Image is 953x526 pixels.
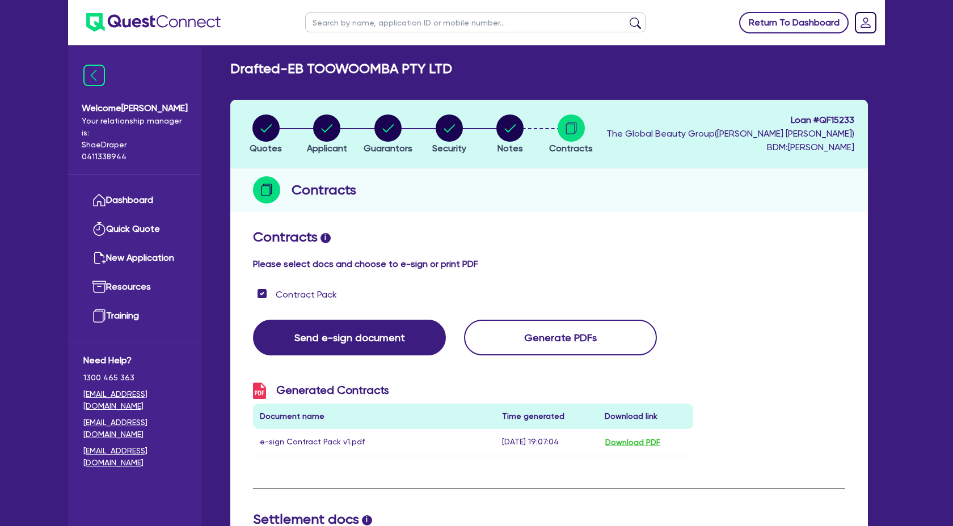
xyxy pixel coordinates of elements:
[83,215,186,244] a: Quick Quote
[250,143,282,154] span: Quotes
[83,388,186,412] a: [EMAIL_ADDRESS][DOMAIN_NAME]
[549,143,593,154] span: Contracts
[249,114,282,156] button: Quotes
[497,143,523,154] span: Notes
[83,372,186,384] span: 1300 465 363
[606,141,854,154] span: BDM: [PERSON_NAME]
[253,229,845,245] h2: Contracts
[362,515,372,525] span: i
[92,309,106,323] img: training
[83,302,186,330] a: Training
[606,113,854,127] span: Loan # QF15233
[292,180,356,200] h2: Contracts
[495,404,598,429] th: Time generated
[253,176,280,203] img: step-icon
[83,65,105,86] img: icon-menu-close
[598,404,693,429] th: Download link
[83,244,186,273] a: New Application
[83,186,186,215] a: Dashboard
[464,320,657,355] button: Generate PDFs
[86,13,221,32] img: quest-connect-logo-blue
[739,12,849,33] a: Return To Dashboard
[851,8,880,37] a: Dropdown toggle
[549,114,593,156] button: Contracts
[321,233,331,243] span: i
[432,114,467,156] button: Security
[92,222,106,236] img: quick-quote
[276,288,337,302] label: Contract Pack
[605,436,661,449] button: Download PDF
[606,128,854,139] span: The Global Beauty Group ( [PERSON_NAME] [PERSON_NAME] )
[83,445,186,469] a: [EMAIL_ADDRESS][DOMAIN_NAME]
[253,320,446,355] button: Send e-sign document
[363,114,413,156] button: Guarantors
[253,383,266,399] img: icon-pdf
[307,143,347,154] span: Applicant
[92,251,106,265] img: new-application
[83,273,186,302] a: Resources
[83,354,186,367] span: Need Help?
[305,12,646,32] input: Search by name, application ID or mobile number...
[496,114,524,156] button: Notes
[82,115,188,163] span: Your relationship manager is: Shae Draper 0411338944
[82,101,188,115] span: Welcome [PERSON_NAME]
[253,258,845,269] h4: Please select docs and choose to e-sign or print PDF
[253,383,693,399] h3: Generated Contracts
[364,143,412,154] span: Guarantors
[306,114,348,156] button: Applicant
[92,280,106,294] img: resources
[495,429,598,456] td: [DATE] 19:07:04
[230,61,452,77] h2: Drafted - EB TOOWOOMBA PTY LTD
[83,417,186,440] a: [EMAIL_ADDRESS][DOMAIN_NAME]
[432,143,466,154] span: Security
[253,429,495,456] td: e-sign Contract Pack v1.pdf
[253,404,495,429] th: Document name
